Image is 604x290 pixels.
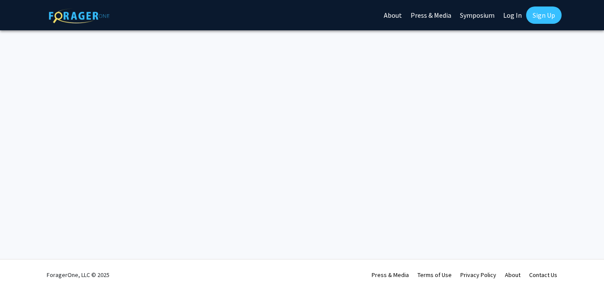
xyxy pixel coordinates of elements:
img: ForagerOne Logo [49,8,109,23]
a: Contact Us [529,271,557,279]
div: ForagerOne, LLC © 2025 [47,260,109,290]
a: Privacy Policy [460,271,496,279]
a: Press & Media [372,271,409,279]
a: About [505,271,520,279]
a: Terms of Use [418,271,452,279]
a: Sign Up [526,6,562,24]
